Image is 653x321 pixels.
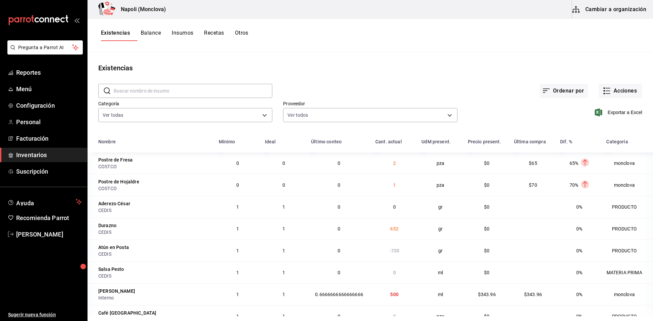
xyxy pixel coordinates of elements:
span: $0 [484,204,489,210]
span: 1 [282,248,285,253]
span: 0% [576,314,582,319]
td: PRODUCTO [602,218,653,240]
span: 0.6666666666666666 [315,292,363,297]
span: 0 [282,182,285,188]
button: Recetas [204,30,224,41]
div: Último conteo [311,139,342,144]
td: PRODUCTO [602,196,653,218]
div: Café [GEOGRAPHIC_DATA] [98,310,156,316]
span: Ayuda [16,198,73,206]
button: Balance [141,30,161,41]
label: Proveedor [283,101,457,106]
span: 1 [236,204,239,210]
span: Inventarios [16,150,82,159]
span: 1 [282,270,285,275]
div: CEDIS [98,207,211,214]
span: Facturación [16,134,82,143]
span: 0 [236,182,239,188]
div: UdM present. [421,139,451,144]
div: CEDIS [98,273,211,279]
span: Recomienda Parrot [16,213,82,222]
span: Ver todos [287,112,308,118]
span: $65 [529,160,537,166]
span: $0 [484,314,489,319]
td: monclova [602,283,653,305]
span: 0 [338,160,340,166]
span: 0 [282,160,285,166]
span: 0% [576,226,582,231]
button: Exportar a Excel [596,108,642,116]
button: Acciones [599,84,642,98]
span: 0 [338,204,340,210]
span: 0 [393,204,396,210]
span: 0 [236,160,239,166]
span: 0% [576,204,582,210]
span: $70 [529,182,537,188]
span: 1 [393,182,396,188]
h3: Napoli (Monclova) [115,5,166,13]
span: [PERSON_NAME] [16,230,82,239]
div: Categoría [606,139,628,144]
td: gr [417,240,463,261]
button: Insumos [172,30,193,41]
div: Aderezo César [98,200,130,207]
span: 0% [576,292,582,297]
a: Pregunta a Parrot AI [5,49,83,56]
div: Ideal [265,139,276,144]
span: 70% [570,182,578,188]
span: Reportes [16,68,82,77]
td: MATERIA PRIMA [602,261,653,283]
div: Cant. actual [375,139,402,144]
div: COSTCO [98,163,211,170]
span: 1 [236,248,239,253]
span: 1 [236,292,239,297]
span: 65% [570,160,578,166]
td: pza [417,174,463,196]
span: $0 [484,248,489,253]
span: 0 [338,270,340,275]
span: $0 [484,226,489,231]
div: Existencias [98,63,133,73]
span: 1 [282,226,285,231]
span: 0 [338,314,340,319]
button: Ordenar por [540,84,588,98]
span: $0 [484,182,489,188]
td: monclova [602,174,653,196]
span: 0% [576,270,582,275]
div: Última compra [514,139,546,144]
td: ml [417,261,463,283]
div: Dif. % [560,139,572,144]
div: CEDIS [98,229,211,236]
td: gr [417,196,463,218]
span: 1 [236,314,239,319]
div: Postre de Hojaldre [98,178,139,185]
span: 652 [390,226,398,231]
span: 500 [390,292,398,297]
button: open_drawer_menu [74,17,79,23]
button: Otros [235,30,248,41]
span: Menú [16,84,82,94]
span: $0 [484,270,489,275]
div: Salsa Pesto [98,266,124,273]
span: -720 [389,248,400,253]
span: 0 [393,270,396,275]
span: Ver todas [103,112,123,118]
div: Mínimo [219,139,235,144]
span: 2 [393,160,396,166]
div: [PERSON_NAME] [98,288,135,294]
span: Sugerir nueva función [8,311,82,318]
span: $343.96 [524,292,542,297]
div: Nombre [98,139,116,144]
div: Durazno [98,222,116,229]
span: 1 [236,270,239,275]
div: navigation tabs [101,30,248,41]
td: monclova [602,152,653,174]
div: Postre de Fresa [98,156,133,163]
span: $0 [484,160,489,166]
span: Suscripción [16,167,82,176]
span: 1 [236,226,239,231]
div: COSTCO [98,185,211,192]
td: gr [417,218,463,240]
span: 0 [338,248,340,253]
div: CEDIS [98,251,211,257]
